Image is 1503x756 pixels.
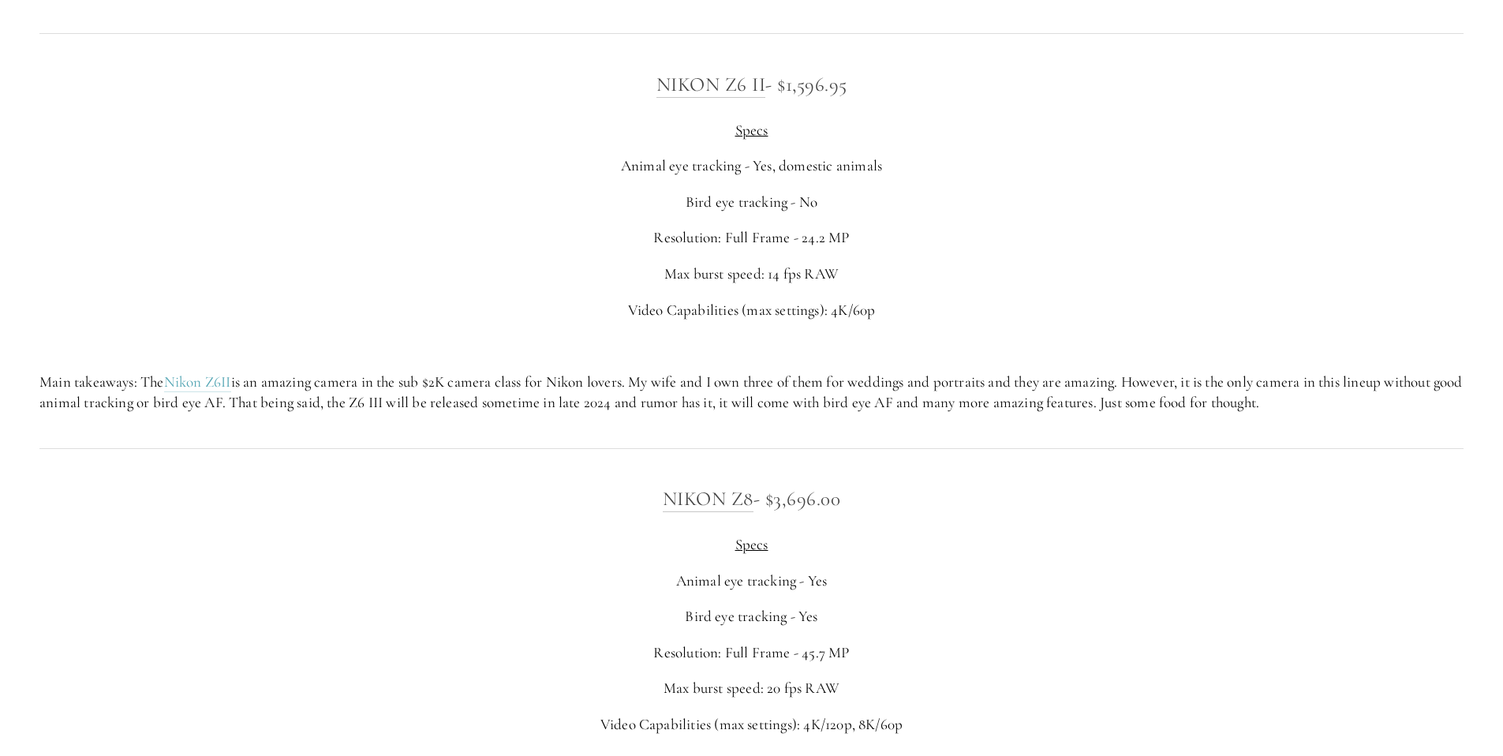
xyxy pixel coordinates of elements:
p: Max burst speed: 20 fps RAW [39,678,1464,699]
a: Nikon Z6II [164,372,231,392]
span: Specs [735,535,768,553]
span: Specs [735,121,768,139]
a: Nikon Z6 II [656,73,766,98]
p: Bird eye tracking - Yes [39,606,1464,627]
p: Resolution: Full Frame - 45.7 MP [39,642,1464,664]
p: Animal eye tracking - Yes, domestic animals [39,155,1464,177]
p: Video Capabilities (max settings): 4K/60p [39,300,1464,321]
h3: - $1,596.95 [39,69,1464,100]
p: Video Capabilities (max settings): 4K/120p, 8K/60p [39,714,1464,735]
p: Bird eye tracking - No [39,192,1464,213]
p: Max burst speed: 14 fps RAW [39,264,1464,285]
p: Animal eye tracking - Yes [39,571,1464,592]
p: Main takeaways: The is an amazing camera in the sub $2K camera class for Nikon lovers. My wife an... [39,372,1464,414]
p: Resolution: Full Frame - 24.2 MP [39,227,1464,249]
h3: - $3,696.00 [39,483,1464,515]
a: Nikon Z8 [663,487,753,512]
